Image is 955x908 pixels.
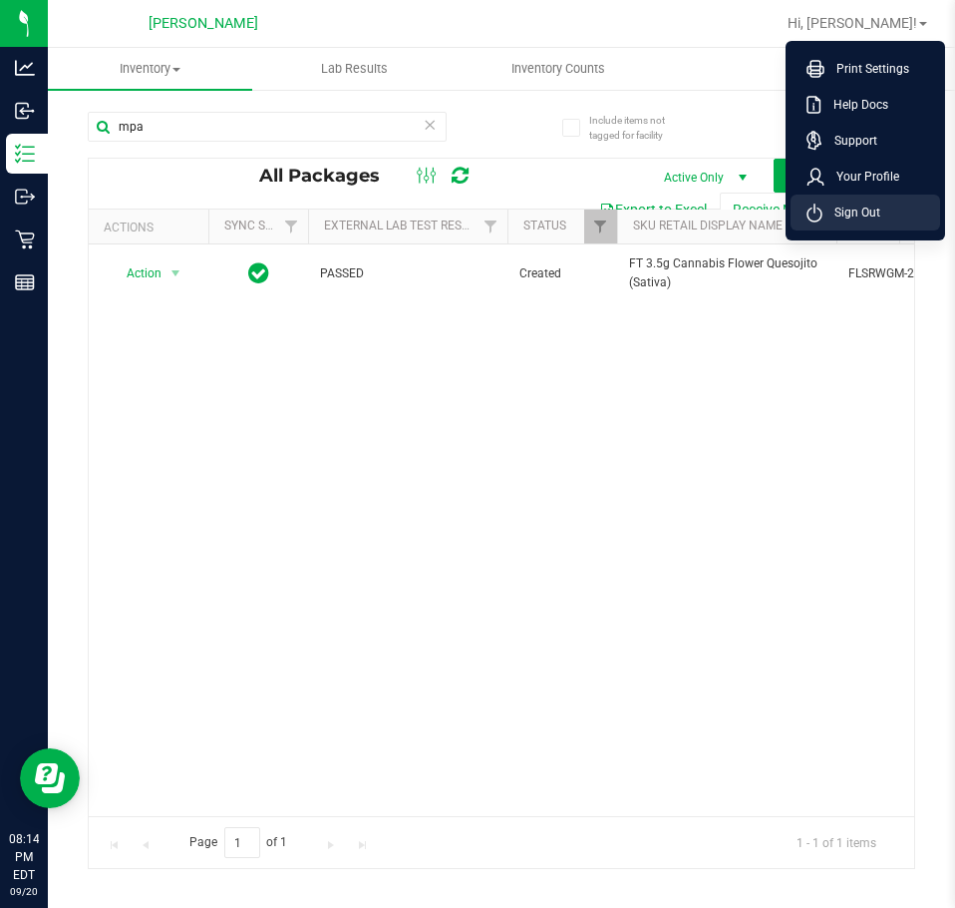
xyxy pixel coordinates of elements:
inline-svg: Inventory [15,144,35,164]
span: Lab Results [294,60,415,78]
button: Receive Non-Cannabis [720,193,884,227]
span: Clear [423,112,437,138]
a: SKU Retail Display Name [633,219,783,232]
span: Include items not tagged for facility [589,113,689,143]
a: Inventory Counts [457,48,661,90]
inline-svg: Retail [15,229,35,249]
span: All Packages [259,165,400,187]
span: In Sync [248,259,269,287]
p: 09/20 [9,884,39,899]
inline-svg: Outbound [15,187,35,207]
span: Sign Out [822,203,880,223]
iframe: Resource center [20,748,80,808]
span: Action [109,259,162,287]
a: Inventory [48,48,252,90]
span: Support [822,131,877,151]
a: Sync Status [224,219,301,232]
span: Print Settings [824,59,909,79]
a: Filter [584,210,617,243]
a: Lab Results [252,48,457,90]
span: Created [519,264,605,283]
a: Help Docs [806,95,932,115]
span: FT 3.5g Cannabis Flower Quesojito (Sativa) [629,254,824,292]
span: select [163,259,188,287]
span: Help Docs [821,95,888,115]
span: Hi, [PERSON_NAME]! [788,15,917,31]
a: Filter [475,210,507,243]
a: Support [806,131,932,151]
a: External Lab Test Result [324,219,480,232]
span: Inventory Counts [484,60,632,78]
div: Actions [104,221,200,234]
span: Your Profile [824,167,899,187]
span: PASSED [320,264,495,283]
button: Bulk Actions [774,159,884,193]
inline-svg: Inbound [15,101,35,121]
span: Page of 1 [172,827,304,858]
span: [PERSON_NAME] [149,15,258,32]
span: 1 - 1 of 1 items [781,827,892,857]
p: 08:14 PM EDT [9,830,39,884]
span: Inventory [48,60,252,78]
input: Search Package ID, Item Name, SKU, Lot or Part Number... [88,112,447,142]
inline-svg: Analytics [15,58,35,78]
a: Filter [275,210,308,243]
input: 1 [224,827,260,858]
li: Sign Out [791,195,940,230]
inline-svg: Reports [15,272,35,292]
button: Export to Excel [586,193,720,227]
a: Status [523,219,566,232]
